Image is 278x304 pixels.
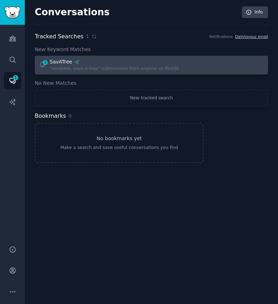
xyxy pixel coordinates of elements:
[209,34,233,39] div: Notifications
[35,32,83,41] h2: Tracked Searches
[235,34,268,39] a: Dailytoyour email
[35,89,268,107] a: New tracked search
[242,6,268,18] a: Info
[35,56,268,74] a: 1SavATree"savatree, save-a-tree" submissions from anyone on Reddit
[35,79,76,87] span: No New Matches
[4,72,21,89] a: 1
[86,33,89,40] span: 1
[50,58,72,66] div: SavATree
[35,123,204,163] a: No bookmarks yetMake a search and save useful conversations you find
[60,145,178,151] div: Make a search and save useful conversations you find
[35,46,91,53] span: New Keyword Matches
[50,66,179,72] div: "savatree, save-a-tree" submissions from anyone on Reddit
[35,7,110,18] h2: Conversations
[12,75,19,80] span: 1
[4,6,21,19] img: GummySearch logo
[42,60,49,65] span: 1
[96,135,142,142] h3: No bookmarks yet
[68,113,72,119] span: 0
[35,112,66,121] h2: Bookmarks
